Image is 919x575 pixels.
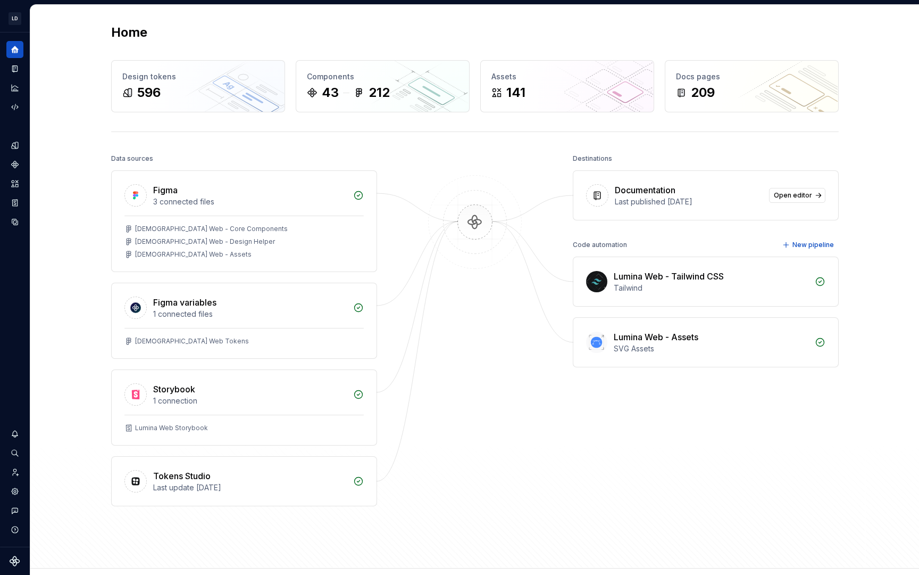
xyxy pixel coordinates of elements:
[10,556,20,566] svg: Supernova Logo
[135,337,249,346] div: [DEMOGRAPHIC_DATA] Web Tokens
[296,60,470,112] a: Components43212
[6,194,23,211] a: Storybook stories
[6,213,23,231] a: Data sources
[153,196,347,207] div: 3 connected files
[111,369,377,446] a: Storybook1 connectionLumina Web Storybook
[111,24,147,41] h2: Home
[6,483,23,500] a: Settings
[774,191,812,200] span: Open editor
[6,175,23,192] a: Assets
[614,283,808,293] div: Tailwind
[9,12,21,25] div: LD
[614,343,808,354] div: SVG Assets
[491,71,643,82] div: Assets
[573,151,612,166] div: Destinations
[6,425,23,442] button: Notifications
[111,60,285,112] a: Design tokens596
[153,184,178,196] div: Figma
[135,250,252,259] div: [DEMOGRAPHIC_DATA] Web - Assets
[6,502,23,519] button: Contact support
[153,396,347,406] div: 1 connection
[111,151,153,166] div: Data sources
[6,445,23,462] button: Search ⌘K
[665,60,839,112] a: Docs pages209
[135,424,208,432] div: Lumina Web Storybook
[153,470,211,482] div: Tokens Studio
[614,270,724,283] div: Lumina Web - Tailwind CSS
[615,184,675,196] div: Documentation
[792,241,834,249] span: New pipeline
[6,464,23,481] a: Invite team
[6,137,23,154] a: Design tokens
[6,79,23,96] a: Analytics
[111,283,377,359] a: Figma variables1 connected files[DEMOGRAPHIC_DATA] Web Tokens
[573,237,627,252] div: Code automation
[480,60,654,112] a: Assets141
[6,156,23,173] a: Components
[506,84,525,101] div: 141
[135,225,288,233] div: [DEMOGRAPHIC_DATA] Web - Core Components
[322,84,339,101] div: 43
[135,237,275,246] div: [DEMOGRAPHIC_DATA] Web - Design Helper
[369,84,390,101] div: 212
[6,98,23,116] a: Code automation
[615,196,763,207] div: Last published [DATE]
[153,383,195,396] div: Storybook
[307,71,458,82] div: Components
[153,296,216,309] div: Figma variables
[676,71,828,82] div: Docs pages
[111,170,377,272] a: Figma3 connected files[DEMOGRAPHIC_DATA] Web - Core Components[DEMOGRAPHIC_DATA] Web - Design Hel...
[779,237,839,252] button: New pipeline
[6,60,23,77] a: Documentation
[769,188,825,203] a: Open editor
[153,482,347,493] div: Last update [DATE]
[2,7,28,30] button: LD
[691,84,715,101] div: 209
[122,71,274,82] div: Design tokens
[137,84,161,101] div: 596
[614,331,698,343] div: Lumina Web - Assets
[153,309,347,319] div: 1 connected files
[111,456,377,506] a: Tokens StudioLast update [DATE]
[6,41,23,58] a: Home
